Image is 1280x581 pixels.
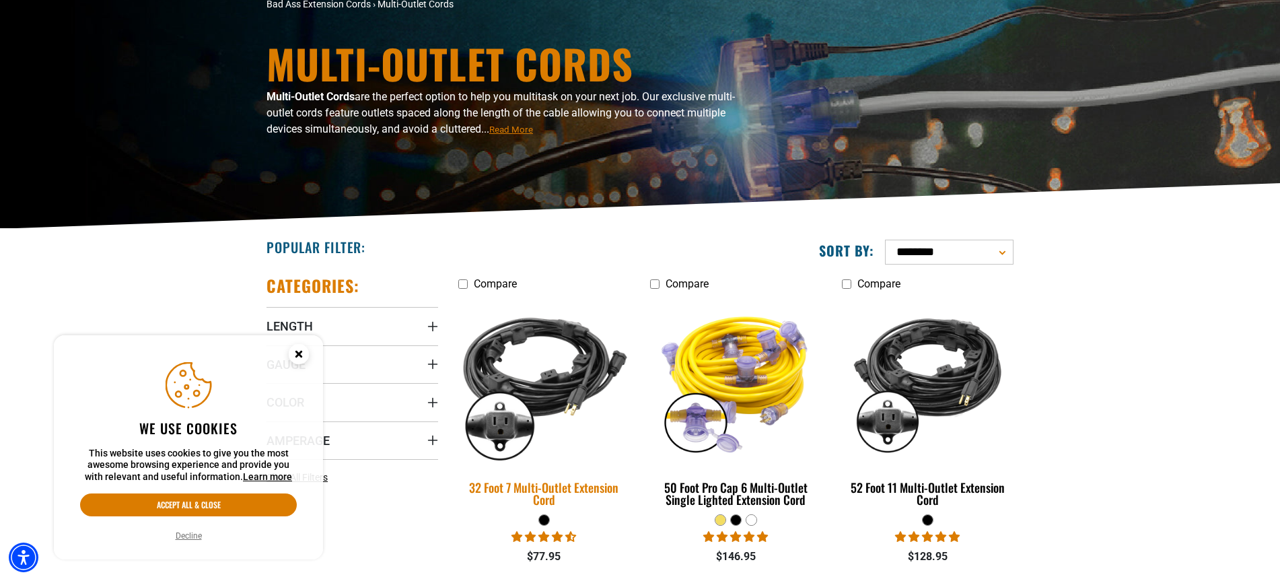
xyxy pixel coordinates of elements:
[80,419,297,437] h2: We use cookies
[243,471,292,482] a: This website uses cookies to give you the most awesome browsing experience and provide you with r...
[842,549,1014,565] div: $128.95
[651,304,820,458] img: yellow
[80,493,297,516] button: Accept all & close
[266,43,758,83] h1: Multi-Outlet Cords
[857,277,900,290] span: Compare
[703,531,768,543] span: 4.80 stars
[266,345,438,383] summary: Gauge
[489,125,533,135] span: Read More
[819,242,874,259] label: Sort by:
[458,481,630,506] div: 32 Foot 7 Multi-Outlet Extension Cord
[458,549,630,565] div: $77.95
[266,90,355,103] b: Multi-Outlet Cords
[474,277,517,290] span: Compare
[666,277,709,290] span: Compare
[54,335,323,560] aside: Cookie Consent
[511,531,576,543] span: 4.67 stars
[450,295,639,467] img: black
[275,335,323,377] button: Close this option
[9,543,38,572] div: Accessibility Menu
[650,481,822,506] div: 50 Foot Pro Cap 6 Multi-Outlet Single Lighted Extension Cord
[842,297,1014,514] a: black 52 Foot 11 Multi-Outlet Extension Cord
[266,383,438,421] summary: Color
[266,307,438,345] summary: Length
[80,448,297,483] p: This website uses cookies to give you the most awesome browsing experience and provide you with r...
[266,275,359,296] h2: Categories:
[266,421,438,459] summary: Amperage
[458,297,630,514] a: black 32 Foot 7 Multi-Outlet Extension Cord
[266,90,735,135] span: are the perfect option to help you multitask on your next job. Our exclusive multi-outlet cords f...
[895,531,960,543] span: 4.95 stars
[266,238,365,256] h2: Popular Filter:
[266,318,313,334] span: Length
[172,529,206,543] button: Decline
[650,549,822,565] div: $146.95
[842,481,1014,506] div: 52 Foot 11 Multi-Outlet Extension Cord
[843,304,1012,458] img: black
[650,297,822,514] a: yellow 50 Foot Pro Cap 6 Multi-Outlet Single Lighted Extension Cord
